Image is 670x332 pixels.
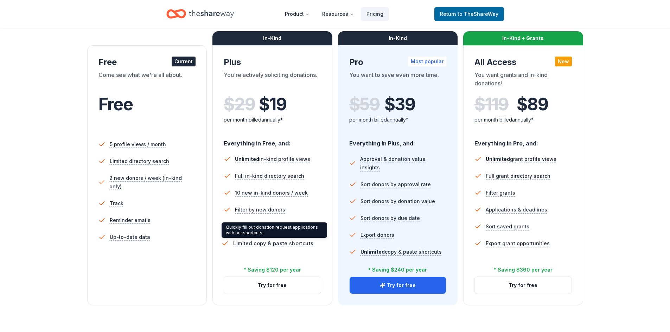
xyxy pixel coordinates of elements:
[224,116,321,124] div: per month billed annually*
[486,239,550,248] span: Export grant opportunities
[517,95,548,114] span: $ 89
[110,199,123,208] span: Track
[360,231,394,239] span: Export donors
[244,266,301,274] div: * Saving $120 per year
[349,116,447,124] div: per month billed annually*
[360,249,442,255] span: copy & paste shortcuts
[98,71,196,90] div: Come see what we're all about.
[360,214,420,222] span: Sort donors by due date
[360,249,385,255] span: Unlimited
[172,57,196,66] div: Current
[475,277,572,294] button: Try for free
[233,239,313,248] span: Limited copy & paste shortcuts
[338,31,458,45] div: In-Kind
[458,11,498,17] span: to TheShareWay
[110,216,151,224] span: Reminder emails
[224,277,321,294] button: Try for free
[555,57,572,66] div: New
[486,206,547,214] span: Applications & deadlines
[224,133,321,148] div: Everything in Free, and:
[486,189,515,197] span: Filter grants
[434,7,504,21] a: Returnto TheShareWay
[360,155,446,172] span: Approval & donation value insights
[474,71,572,90] div: You want grants and in-kind donations!
[463,31,583,45] div: In-Kind + Grants
[224,57,321,68] div: Plus
[349,133,447,148] div: Everything in Plus, and:
[235,172,304,180] span: Full in-kind directory search
[235,206,285,214] span: Filter by new donors
[98,57,196,68] div: Free
[360,180,431,189] span: Sort donors by approval rate
[235,156,259,162] span: Unlimited
[494,266,553,274] div: * Saving $360 per year
[349,71,447,90] div: You want to save even more time.
[384,95,415,114] span: $ 39
[279,6,389,22] nav: Main
[235,189,308,197] span: 10 new in-kind donors / week
[361,7,389,21] a: Pricing
[224,71,321,90] div: You're actively soliciting donations.
[486,222,529,231] span: Sort saved grants
[408,57,446,66] div: Most popular
[235,156,310,162] span: in-kind profile views
[98,94,133,115] span: Free
[166,6,234,22] a: Home
[474,116,572,124] div: per month billed annually*
[474,133,572,148] div: Everything in Pro, and:
[368,266,427,274] div: * Saving $240 per year
[350,277,446,294] button: Try for free
[110,233,150,241] span: Up-to-date data
[486,156,510,162] span: Unlimited
[259,95,286,114] span: $ 19
[212,31,332,45] div: In-Kind
[486,156,556,162] span: grant profile views
[349,57,447,68] div: Pro
[110,140,166,149] span: 5 profile views / month
[279,7,315,21] button: Product
[474,57,572,68] div: All Access
[486,172,550,180] span: Full grant directory search
[109,174,196,191] span: 2 new donors / week (in-kind only)
[360,197,435,206] span: Sort donors by donation value
[317,7,359,21] button: Resources
[222,222,327,238] div: Quickly fill out donation request applications with our shortcuts.
[110,157,169,165] span: Limited directory search
[440,10,498,18] span: Return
